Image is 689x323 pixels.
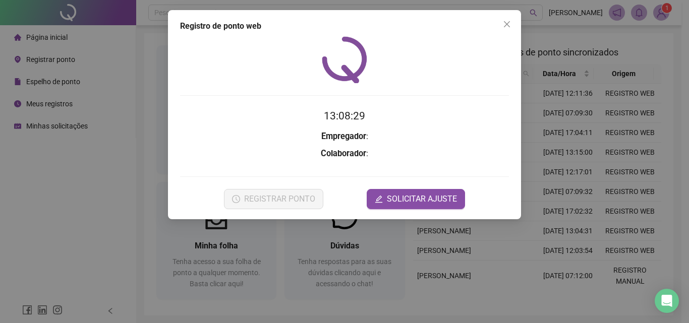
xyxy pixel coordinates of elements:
[180,20,509,32] div: Registro de ponto web
[180,147,509,160] h3: :
[375,195,383,203] span: edit
[180,130,509,143] h3: :
[655,289,679,313] div: Open Intercom Messenger
[321,132,366,141] strong: Empregador
[503,20,511,28] span: close
[387,193,457,205] span: SOLICITAR AJUSTE
[499,16,515,32] button: Close
[224,189,323,209] button: REGISTRAR PONTO
[321,149,366,158] strong: Colaborador
[322,36,367,83] img: QRPoint
[324,110,365,122] time: 13:08:29
[367,189,465,209] button: editSOLICITAR AJUSTE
